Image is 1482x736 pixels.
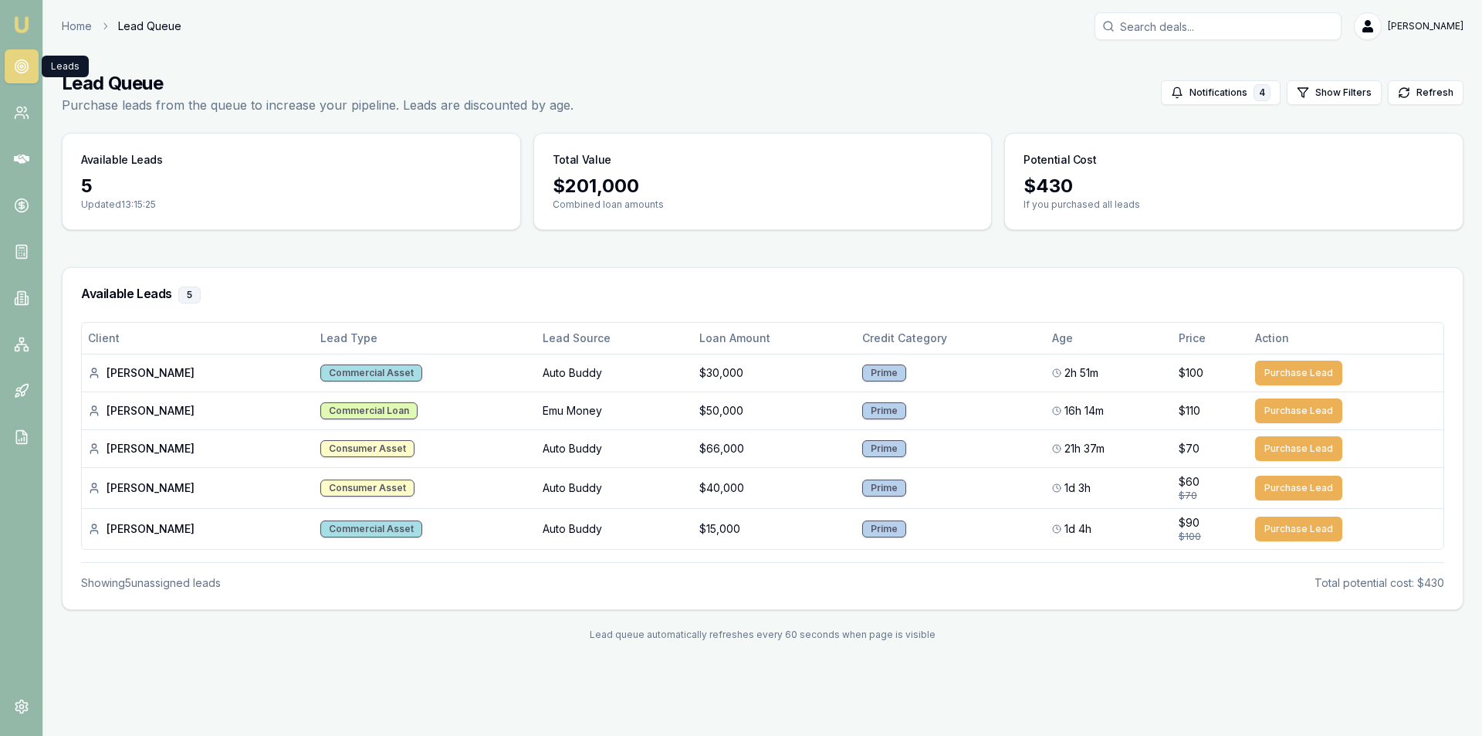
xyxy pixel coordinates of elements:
td: $15,000 [693,508,856,549]
h3: Total Value [553,152,611,168]
td: $30,000 [693,354,856,392]
h3: Available Leads [81,287,1444,304]
td: Auto Buddy [536,508,693,549]
div: Prime [862,480,906,497]
div: Commercial Asset [320,365,422,382]
th: Lead Source [536,323,693,354]
button: Refresh [1388,80,1463,105]
td: $50,000 [693,392,856,429]
span: 1d 3h [1064,480,1091,496]
span: 1d 4h [1064,521,1091,537]
h3: Potential Cost [1024,152,1096,168]
span: $90 [1179,515,1199,531]
p: Purchase leads from the queue to increase your pipeline. Leads are discounted by age. [62,96,574,114]
button: Show Filters [1287,80,1382,105]
span: $100 [1179,365,1203,381]
td: Emu Money [536,392,693,429]
td: $66,000 [693,429,856,467]
span: 21h 37m [1064,441,1105,456]
p: Updated 13:15:25 [81,198,502,211]
div: Lead queue automatically refreshes every 60 seconds when page is visible [62,629,1463,641]
div: Commercial Loan [320,402,418,419]
h3: Available Leads [81,152,163,168]
div: Prime [862,402,906,419]
th: Action [1249,323,1443,354]
td: Auto Buddy [536,354,693,392]
div: Consumer Asset [320,440,414,457]
th: Loan Amount [693,323,856,354]
span: 16h 14m [1064,403,1104,419]
th: Lead Type [314,323,537,354]
div: Prime [862,440,906,457]
div: $70 [1179,490,1243,502]
div: $ 430 [1024,174,1444,198]
input: Search deals [1095,12,1342,40]
div: 4 [1254,84,1271,101]
span: $70 [1179,441,1199,456]
button: Notifications4 [1161,80,1281,105]
button: Purchase Lead [1255,436,1342,461]
div: 5 [178,287,201,304]
div: 5 [81,174,502,198]
div: Prime [862,365,906,382]
button: Purchase Lead [1255,399,1342,423]
td: Auto Buddy [536,429,693,467]
div: $ 201,000 [553,174,973,198]
th: Age [1046,323,1172,354]
p: Combined loan amounts [553,198,973,211]
span: [PERSON_NAME] [1388,20,1463,32]
div: [PERSON_NAME] [88,521,308,537]
p: If you purchased all leads [1024,198,1444,211]
div: [PERSON_NAME] [88,480,308,496]
div: Consumer Asset [320,480,414,497]
div: Prime [862,521,906,538]
img: emu-icon-u.png [12,15,31,34]
button: Purchase Lead [1255,361,1342,385]
span: $110 [1179,403,1200,419]
div: [PERSON_NAME] [88,441,308,456]
div: [PERSON_NAME] [88,403,308,419]
a: Home [62,19,92,34]
h1: Lead Queue [62,71,574,96]
button: Purchase Lead [1255,476,1342,500]
span: Lead Queue [118,19,181,34]
div: Total potential cost: $430 [1315,575,1444,591]
div: [PERSON_NAME] [88,365,308,381]
td: Auto Buddy [536,467,693,508]
div: Leads [42,56,89,77]
td: $40,000 [693,467,856,508]
div: Showing 5 unassigned lead s [81,575,221,591]
nav: breadcrumb [62,19,181,34]
th: Client [82,323,314,354]
th: Credit Category [856,323,1046,354]
th: Price [1172,323,1250,354]
div: $100 [1179,531,1243,543]
span: 2h 51m [1064,365,1098,381]
span: $60 [1179,474,1199,490]
button: Purchase Lead [1255,517,1342,541]
div: Commercial Asset [320,521,422,538]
